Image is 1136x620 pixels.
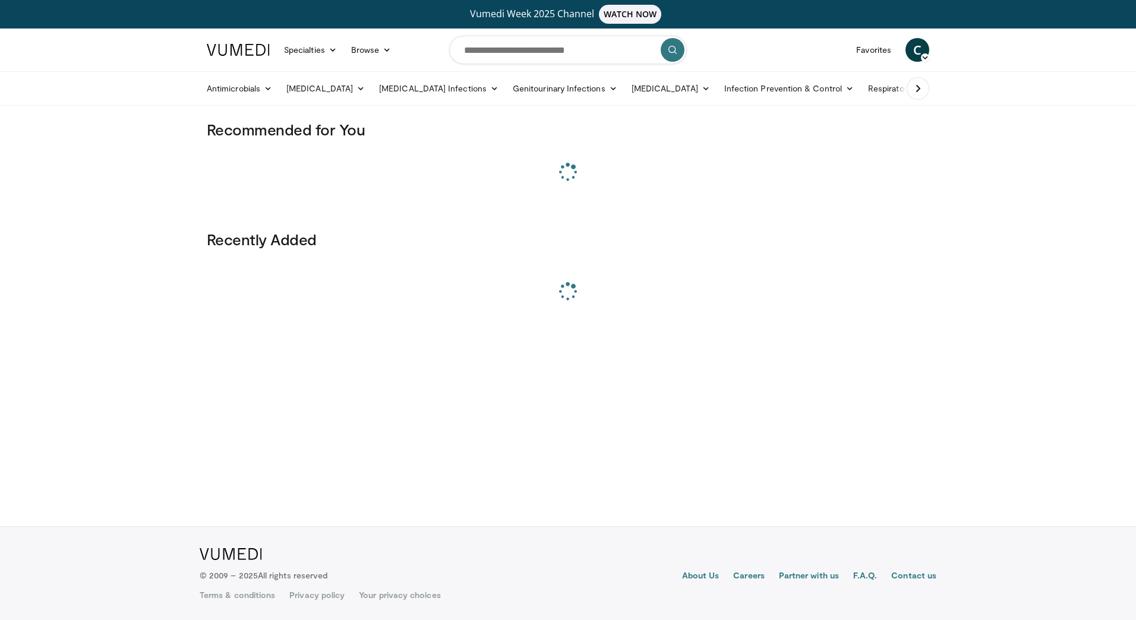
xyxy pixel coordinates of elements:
img: VuMedi Logo [207,44,270,56]
a: Respiratory Infections [861,77,971,100]
span: WATCH NOW [599,5,662,24]
a: About Us [682,570,720,584]
a: Your privacy choices [359,589,440,601]
a: [MEDICAL_DATA] Infections [372,77,506,100]
input: Search topics, interventions [449,36,687,64]
img: VuMedi Logo [200,548,262,560]
span: All rights reserved [258,570,327,580]
a: Infection Prevention & Control [717,77,861,100]
a: Privacy policy [289,589,345,601]
a: Favorites [849,38,898,62]
h3: Recommended for You [207,120,929,139]
a: F.A.Q. [853,570,877,584]
a: Genitourinary Infections [506,77,624,100]
a: Antimicrobials [200,77,279,100]
a: Terms & conditions [200,589,275,601]
a: Vumedi Week 2025 ChannelWATCH NOW [209,5,927,24]
a: Browse [344,38,399,62]
a: Specialties [277,38,344,62]
a: [MEDICAL_DATA] [624,77,717,100]
a: Partner with us [779,570,839,584]
h3: Recently Added [207,230,929,249]
p: © 2009 – 2025 [200,570,327,581]
a: C [905,38,929,62]
a: [MEDICAL_DATA] [279,77,372,100]
a: Contact us [891,570,936,584]
a: Careers [733,570,765,584]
